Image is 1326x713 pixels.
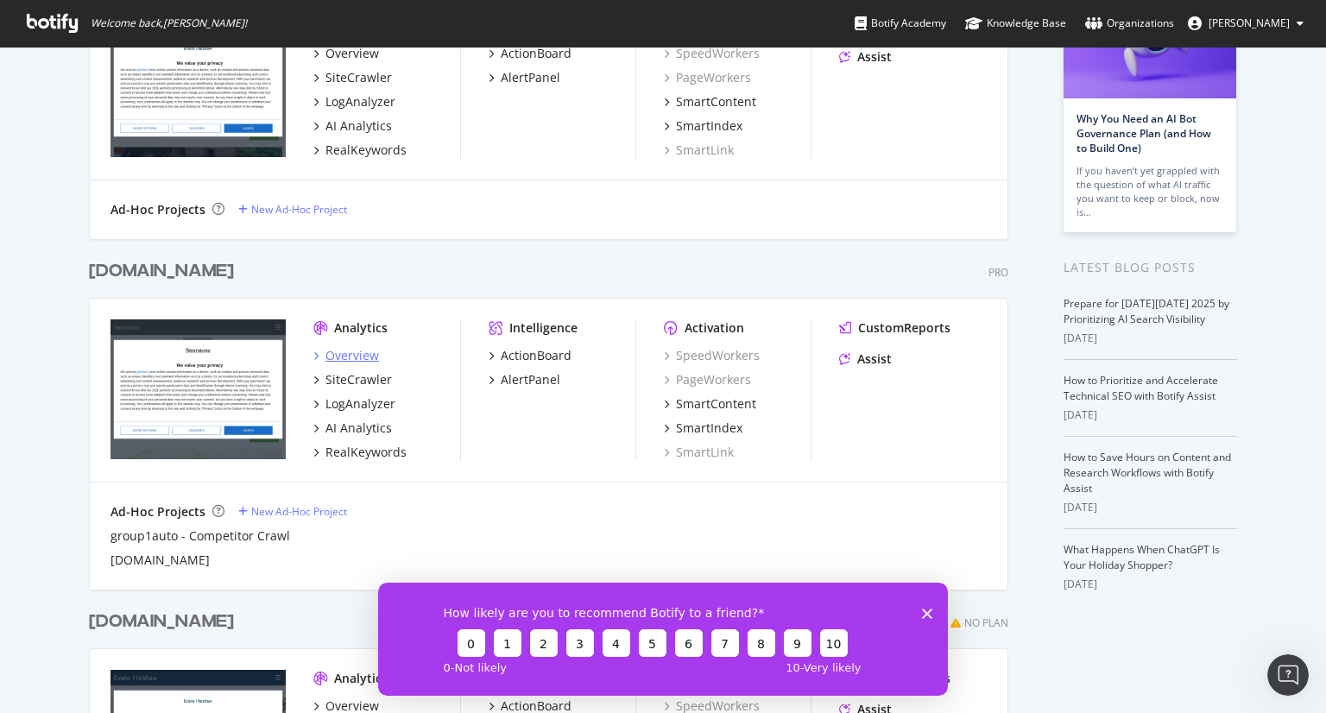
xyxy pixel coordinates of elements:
[676,420,742,437] div: SmartIndex
[685,319,744,337] div: Activation
[325,93,395,110] div: LogAnalyzer
[501,347,571,364] div: ActionBoard
[110,201,205,218] div: Ad-Hoc Projects
[839,319,950,337] a: CustomReports
[313,420,392,437] a: AI Analytics
[857,48,892,66] div: Assist
[501,45,571,62] div: ActionBoard
[1174,9,1317,37] button: [PERSON_NAME]
[855,15,946,32] div: Botify Academy
[325,347,379,364] div: Overview
[1064,258,1237,277] div: Latest Blog Posts
[313,395,395,413] a: LogAnalyzer
[238,504,347,519] a: New Ad-Hoc Project
[110,527,290,545] a: group1auto - Competitor Crawl
[858,319,950,337] div: CustomReports
[110,503,205,521] div: Ad-Hoc Projects
[89,259,234,284] div: [DOMAIN_NAME]
[313,69,392,86] a: SiteCrawler
[664,93,756,110] a: SmartContent
[664,395,756,413] a: SmartContent
[676,93,756,110] div: SmartContent
[1064,450,1231,495] a: How to Save Hours on Content and Research Workflows with Botify Assist
[313,444,407,461] a: RealKeywords
[664,347,760,364] a: SpeedWorkers
[325,69,392,86] div: SiteCrawler
[988,265,1008,280] div: Pro
[251,504,347,519] div: New Ad-Hoc Project
[334,670,388,687] div: Analytics
[313,45,379,62] a: Overview
[489,371,560,388] a: AlertPanel
[501,371,560,388] div: AlertPanel
[839,350,892,368] a: Assist
[1209,16,1290,30] span: Edward Cook
[89,259,241,284] a: [DOMAIN_NAME]
[676,117,742,135] div: SmartIndex
[313,347,379,364] a: Overview
[1064,542,1220,572] a: What Happens When ChatGPT Is Your Holiday Shopper?
[110,552,210,569] a: [DOMAIN_NAME]
[965,15,1066,32] div: Knowledge Base
[325,395,395,413] div: LogAnalyzer
[89,609,234,634] div: [DOMAIN_NAME]
[1064,296,1229,326] a: Prepare for [DATE][DATE] 2025 by Prioritizing AI Search Visibility
[325,420,392,437] div: AI Analytics
[489,347,571,364] a: ActionBoard
[664,69,751,86] a: PageWorkers
[238,202,347,217] a: New Ad-Hoc Project
[664,45,760,62] a: SpeedWorkers
[334,319,388,337] div: Analytics
[664,142,734,159] a: SmartLink
[1064,331,1237,346] div: [DATE]
[110,319,286,459] img: stratstone.com
[1085,15,1174,32] div: Organizations
[91,16,247,30] span: Welcome back, [PERSON_NAME] !
[489,45,571,62] a: ActionBoard
[1064,577,1237,592] div: [DATE]
[313,142,407,159] a: RealKeywords
[313,371,392,388] a: SiteCrawler
[664,444,734,461] a: SmartLink
[325,117,392,135] div: AI Analytics
[501,69,560,86] div: AlertPanel
[325,371,392,388] div: SiteCrawler
[1064,407,1237,423] div: [DATE]
[313,117,392,135] a: AI Analytics
[964,615,1008,630] div: No Plan
[325,444,407,461] div: RealKeywords
[489,69,560,86] a: AlertPanel
[857,350,892,368] div: Assist
[89,609,241,634] a: [DOMAIN_NAME]
[378,583,948,696] iframe: Survey from Botify
[110,17,286,157] img: evanshalshaw.com
[1064,500,1237,515] div: [DATE]
[325,142,407,159] div: RealKeywords
[676,395,756,413] div: SmartContent
[1064,373,1218,403] a: How to Prioritize and Accelerate Technical SEO with Botify Assist
[251,202,347,217] div: New Ad-Hoc Project
[664,371,751,388] a: PageWorkers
